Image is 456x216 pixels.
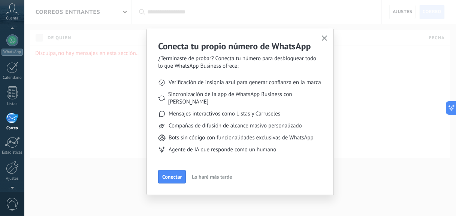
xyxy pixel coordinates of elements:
div: Calendario [1,75,23,80]
div: Correo [1,126,23,131]
button: Conectar [158,170,186,183]
button: Lo haré más tarde [188,171,235,182]
span: Sincronización de la app de WhatsApp Business con [PERSON_NAME] [168,91,322,106]
span: ¿Terminaste de probar? Conecta tu número para desbloquear todo lo que WhatsApp Business ofrece: [158,55,322,70]
h2: Conecta tu propio número de WhatsApp [158,40,322,52]
span: Agente de IA que responde como un humano [169,146,276,154]
span: Lo haré más tarde [192,174,232,179]
span: Compañas de difusión de alcance masivo personalizado [169,122,302,130]
div: Estadísticas [1,150,23,155]
span: Bots sin código con funcionalidades exclusivas de WhatsApp [169,134,314,142]
span: Mensajes interactivos como Listas y Carruseles [169,110,280,118]
span: Cuenta [6,16,18,21]
div: Ajustes [1,176,23,181]
div: WhatsApp [1,49,23,56]
div: Listas [1,102,23,107]
span: Verificación de insignia azul para generar confianza en la marca [169,79,321,86]
span: Conectar [162,174,182,179]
